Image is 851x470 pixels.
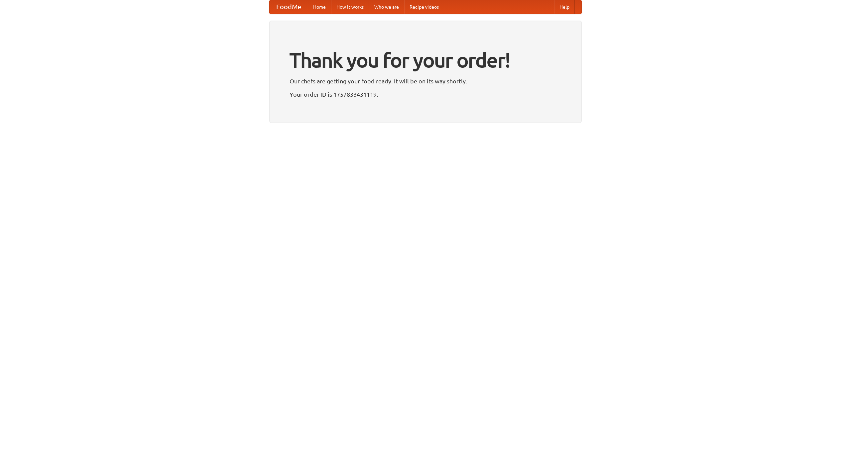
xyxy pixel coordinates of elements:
a: How it works [331,0,369,14]
p: Our chefs are getting your food ready. It will be on its way shortly. [290,76,561,86]
a: Home [308,0,331,14]
a: Recipe videos [404,0,444,14]
a: Who we are [369,0,404,14]
h1: Thank you for your order! [290,44,561,76]
a: Help [554,0,575,14]
a: FoodMe [270,0,308,14]
p: Your order ID is 1757833431119. [290,89,561,99]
